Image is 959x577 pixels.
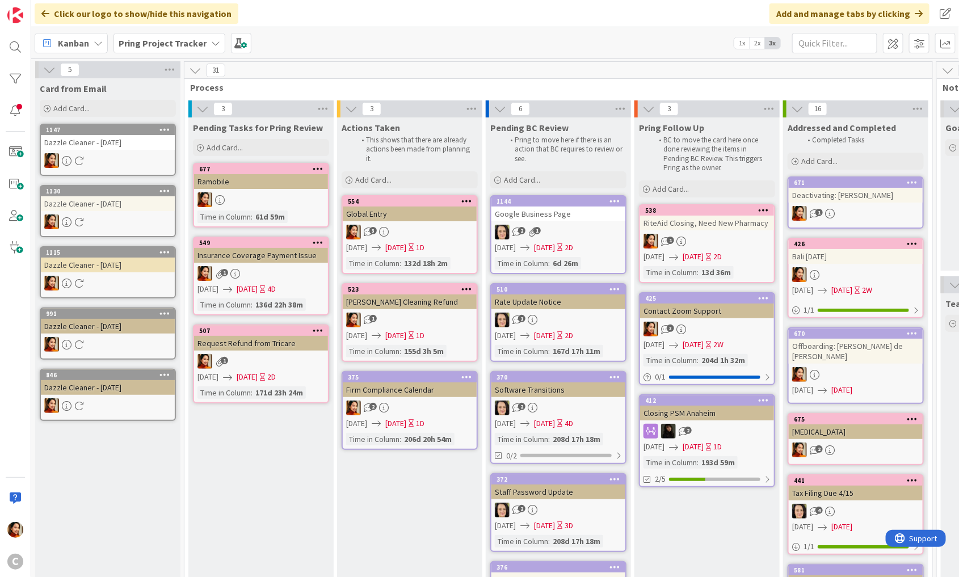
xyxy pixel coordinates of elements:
[491,225,625,239] div: BL
[346,418,367,429] span: [DATE]
[362,102,381,116] span: 3
[697,354,699,367] span: :
[495,433,548,445] div: Time in Column
[788,122,896,133] span: Addressed and Completed
[194,326,328,351] div: 507Request Refund from Tricare
[655,473,666,485] span: 2/5
[794,477,923,485] div: 441
[533,227,541,234] span: 1
[789,475,923,486] div: 441
[385,242,406,254] span: [DATE]
[640,406,774,420] div: Closing PSM Anaheim
[197,386,251,399] div: Time in Column
[41,398,175,413] div: PM
[640,304,774,318] div: Contact Zoom Support
[683,251,704,263] span: [DATE]
[801,136,922,145] li: Completed Tasks
[46,126,175,134] div: 1147
[794,240,923,248] div: 426
[831,521,852,533] span: [DATE]
[41,370,175,380] div: 846
[401,257,451,269] div: 132d 18h 2m
[197,354,212,369] img: PM
[346,257,399,269] div: Time in Column
[401,433,455,445] div: 206d 20h 54m
[41,135,175,150] div: Dazzle Cleaner - [DATE]
[46,371,175,379] div: 846
[193,122,323,133] span: Pending Tasks for Pring Review
[643,322,658,336] img: PM
[399,345,401,357] span: :
[495,535,548,547] div: Time in Column
[789,249,923,264] div: Bali [DATE]
[653,184,689,194] span: Add Card...
[640,370,774,384] div: 0/1
[213,102,233,116] span: 3
[346,330,367,342] span: [DATE]
[548,345,550,357] span: :
[41,186,175,211] div: 1130Dazzle Cleaner - [DATE]
[491,474,625,485] div: 372
[789,424,923,439] div: [MEDICAL_DATA]
[343,196,477,207] div: 554
[534,418,555,429] span: [DATE]
[550,535,603,547] div: 208d 17h 18m
[794,415,923,423] div: 675
[401,345,447,357] div: 155d 3h 5m
[343,207,477,221] div: Global Entry
[253,386,306,399] div: 171d 23h 24m
[343,225,477,239] div: PM
[399,257,401,269] span: :
[343,284,477,294] div: 523
[789,367,923,382] div: PM
[194,248,328,263] div: Insurance Coverage Payment Issue
[548,535,550,547] span: :
[699,354,748,367] div: 204d 1h 32m
[653,136,773,172] li: BC to move the card here once done reviewing the items in Pending BC Review. This triggers Pring ...
[640,395,774,420] div: 412Closing PSM Anaheim
[491,196,625,207] div: 1144
[792,33,877,53] input: Quick Filter...
[41,247,175,258] div: 1115
[41,380,175,395] div: Dazzle Cleaner - [DATE]
[792,521,813,533] span: [DATE]
[789,239,923,264] div: 426Bali [DATE]
[41,125,175,150] div: 1147Dazzle Cleaner - [DATE]
[197,192,212,207] img: PM
[348,373,477,381] div: 375
[640,234,774,249] div: PM
[789,178,923,188] div: 671
[24,2,52,15] span: Support
[40,83,107,94] span: Card from Email
[518,227,525,234] span: 2
[46,187,175,195] div: 1130
[251,210,253,223] span: :
[346,433,399,445] div: Time in Column
[789,178,923,203] div: 671Deactivating: [PERSON_NAME]
[491,313,625,327] div: BL
[550,433,603,445] div: 208d 17h 18m
[60,63,79,77] span: 5
[640,205,774,216] div: 538
[495,520,516,532] span: [DATE]
[197,298,251,311] div: Time in Column
[343,284,477,309] div: 523[PERSON_NAME] Cleaning Refund
[789,206,923,221] div: PM
[342,122,400,133] span: Actions Taken
[804,304,814,316] span: 1 / 1
[490,122,569,133] span: Pending BC Review
[253,210,288,223] div: 61d 59m
[44,153,59,168] img: PM
[491,372,625,397] div: 370Software Transitions
[346,242,367,254] span: [DATE]
[343,313,477,327] div: PM
[497,373,625,381] div: 370
[221,357,228,364] span: 1
[643,251,664,263] span: [DATE]
[640,205,774,230] div: 538RiteAid Closing, Need New Pharmacy
[643,339,664,351] span: [DATE]
[794,566,923,574] div: 581
[491,382,625,397] div: Software Transitions
[491,485,625,499] div: Staff Password Update
[565,330,573,342] div: 2D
